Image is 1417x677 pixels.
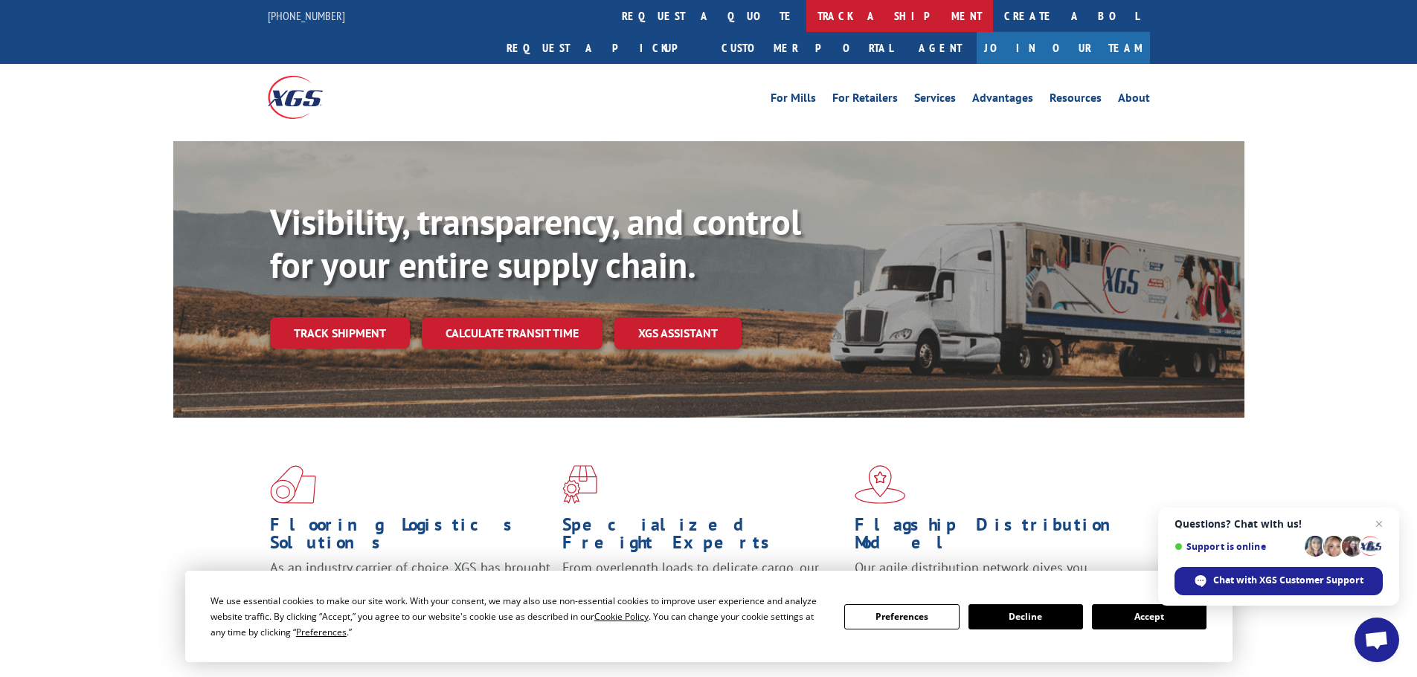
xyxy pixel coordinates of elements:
b: Visibility, transparency, and control for your entire supply chain. [270,198,801,288]
h1: Flagship Distribution Model [855,516,1136,559]
button: Decline [968,604,1083,629]
a: Join Our Team [977,32,1150,64]
a: Request a pickup [495,32,710,64]
p: From overlength loads to delicate cargo, our experienced staff knows the best way to move your fr... [562,559,844,625]
a: [PHONE_NUMBER] [268,8,345,23]
a: Customer Portal [710,32,904,64]
a: Calculate transit time [422,317,603,349]
h1: Specialized Freight Experts [562,516,844,559]
div: We use essential cookies to make our site work. With your consent, we may also use non-essential ... [211,593,826,640]
img: xgs-icon-total-supply-chain-intelligence-red [270,465,316,504]
div: Chat with XGS Customer Support [1175,567,1383,595]
span: As an industry carrier of choice, XGS has brought innovation and dedication to flooring logistics... [270,559,550,612]
a: Advantages [972,92,1033,108]
span: Preferences [296,626,347,638]
a: Services [914,92,956,108]
a: For Retailers [832,92,898,108]
a: Resources [1050,92,1102,108]
div: Open chat [1355,618,1399,662]
span: Cookie Policy [594,610,649,623]
span: Questions? Chat with us! [1175,518,1383,530]
img: xgs-icon-flagship-distribution-model-red [855,465,906,504]
span: Chat with XGS Customer Support [1213,574,1363,587]
span: Our agile distribution network gives you nationwide inventory management on demand. [855,559,1128,594]
button: Preferences [844,604,959,629]
a: XGS ASSISTANT [614,317,742,349]
a: Agent [904,32,977,64]
img: xgs-icon-focused-on-flooring-red [562,465,597,504]
a: For Mills [771,92,816,108]
div: Cookie Consent Prompt [185,571,1233,662]
a: Track shipment [270,317,410,349]
span: Close chat [1370,515,1388,533]
button: Accept [1092,604,1206,629]
h1: Flooring Logistics Solutions [270,516,551,559]
span: Support is online [1175,541,1299,552]
a: About [1118,92,1150,108]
